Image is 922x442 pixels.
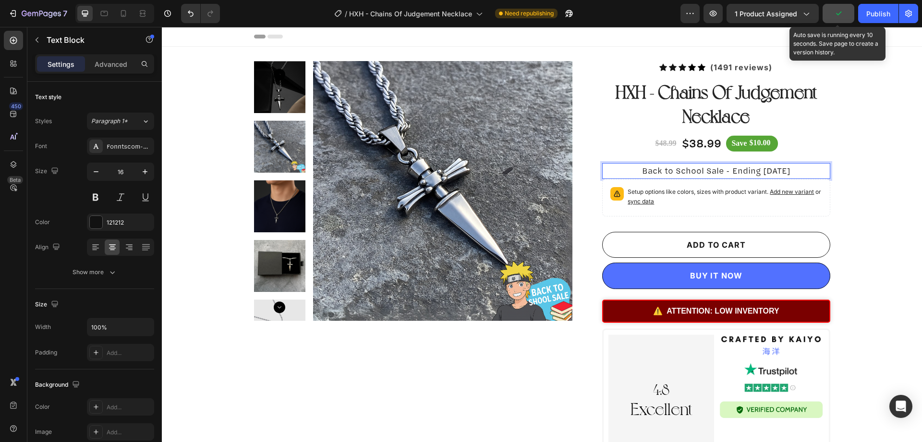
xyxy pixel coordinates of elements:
div: Image [35,428,52,436]
span: Add new variant [608,161,652,168]
button: BUY IT NOW [440,236,668,262]
div: Rich Text Editor. Editing area: main [440,136,668,152]
p: Setup options like colors, sizes with product variant. [466,160,660,179]
div: BUY IT NOW [528,243,581,254]
div: Color [35,218,50,227]
div: Add... [107,428,152,437]
div: Color [35,403,50,411]
div: Show more [73,267,117,277]
button: Publish [858,4,898,23]
div: 450 [9,102,23,110]
div: Width [35,323,51,331]
button: Show more [35,264,154,281]
iframe: Design area [162,27,922,442]
span: Paragraph 1* [91,117,128,126]
div: Font [35,142,47,151]
div: Text style [35,93,61,101]
p: Advanced [95,59,127,69]
button: ADD TO CART [440,205,668,231]
span: sync data [466,171,492,178]
p: Settings [48,59,74,69]
span: / [345,9,347,19]
div: $48.99 [492,111,515,123]
div: ATTENTION: LOW INVENTORY [440,273,668,296]
span: HXH - Chains Of Judgement Necklace [349,9,472,19]
div: Publish [866,9,890,19]
div: Size [35,165,61,178]
div: ADD TO CART [525,213,584,223]
span: 4.8 [491,352,508,371]
h2: HXH - Chains Of Judgement Necklace [440,51,668,101]
div: 121212 [107,218,152,227]
span: 1 product assigned [735,9,797,19]
img: gempages_513598844173288432-d4ac506c-b764-4ef6-9706-474eb97cc1c7.png [556,308,662,329]
div: $10.00 [586,110,609,122]
div: Undo/Redo [181,4,220,23]
div: Add... [107,349,152,357]
div: Size [35,298,61,311]
button: 7 [4,4,72,23]
div: Padding [35,348,57,357]
input: Auto [87,318,154,336]
button: 1 product assigned [727,4,819,23]
div: Add... [107,403,152,412]
button: Paragraph 1* [87,113,154,130]
img: gempages_513598844173288432-0be74b1e-458b-4d09-ac23-9c6d6c45e51b.png [556,372,662,392]
div: Save [568,110,586,123]
div: Background [35,379,82,391]
p: 7 [63,8,67,19]
div: Fonntscom-Halyard_Micro_Book_Regular [107,142,152,151]
span: ⚠️ [491,278,501,290]
p: (1491 reviews) [548,35,610,46]
div: Beta [7,176,23,184]
p: Back to School Sale - Ending [DATE] [441,137,667,151]
span: or [466,161,659,178]
span: Excellent [469,370,531,391]
div: Open Intercom Messenger [889,395,912,418]
span: Need republishing [505,9,554,18]
div: $38.99 [519,109,560,125]
div: Align [35,241,62,254]
img: gempages_513598844173288432-ece20210-a3a4-46d2-8594-24abcbf05b86.png [582,336,635,349]
img: gempages_513598844173288432-36315759-1d33-4dee-97aa-4c724f1391a6.png [582,356,635,366]
div: Styles [35,117,52,126]
p: Text Block [47,34,128,46]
